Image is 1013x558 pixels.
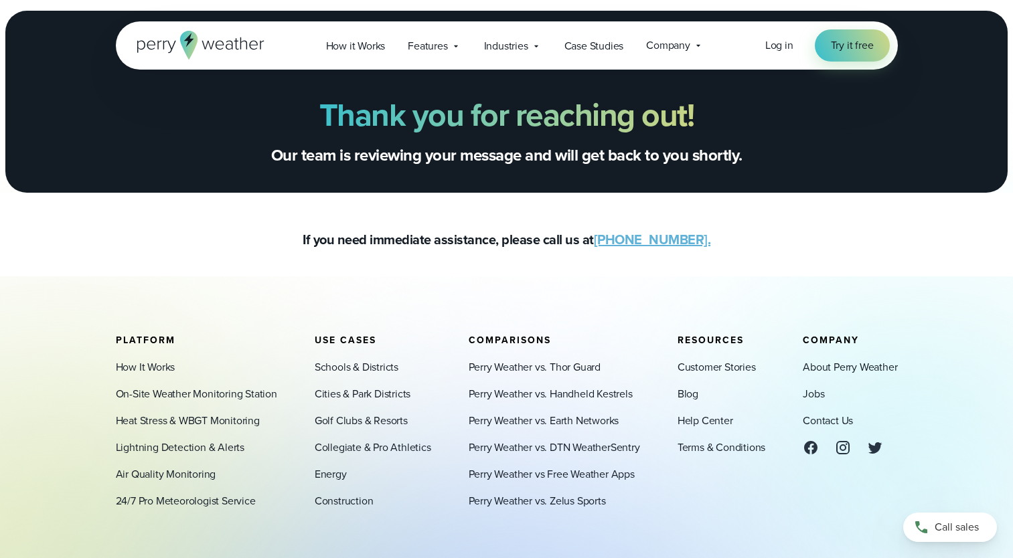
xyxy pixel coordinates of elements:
[303,230,710,250] h2: If you need immediate assistance, please call us at
[315,359,398,375] a: Schools & Districts
[326,38,386,54] span: How it Works
[116,413,260,429] a: Heat Stress & WBGT Monitoring
[469,413,619,429] a: Perry Weather vs. Earth Networks
[315,333,376,347] span: Use Cases
[803,359,897,375] a: About Perry Weather
[469,386,633,402] a: Perry Weather vs. Handheld Kestrels
[319,91,694,138] b: Thank you for reaching out!
[315,466,347,482] a: Energy
[594,229,711,250] a: [PHONE_NUMBER].
[315,32,397,60] a: How it Works
[646,37,690,54] span: Company
[116,386,277,402] a: On-Site Weather Monitoring Station
[116,333,175,347] span: Platform
[903,513,997,542] a: Call sales
[803,333,859,347] span: Company
[815,29,890,62] a: Try it free
[315,386,410,402] a: Cities & Park Districts
[469,333,551,347] span: Comparisons
[315,413,408,429] a: Golf Clubs & Resorts
[831,37,874,54] span: Try it free
[271,145,743,166] h2: Our team is reviewing your message and will get back to you shortly.
[116,466,216,482] a: Air Quality Monitoring
[765,37,793,53] span: Log in
[678,413,733,429] a: Help Center
[678,440,765,456] a: Terms & Conditions
[116,440,244,456] a: Lightning Detection & Alerts
[315,493,374,509] a: Construction
[678,386,698,402] a: Blog
[935,519,979,535] span: Call sales
[678,333,744,347] span: Resources
[469,440,640,456] a: Perry Weather vs. DTN WeatherSentry
[469,493,606,509] a: Perry Weather vs. Zelus Sports
[469,359,601,375] a: Perry Weather vs. Thor Guard
[803,386,824,402] a: Jobs
[553,32,635,60] a: Case Studies
[765,37,793,54] a: Log in
[116,493,256,509] a: 24/7 Pro Meteorologist Service
[803,413,853,429] a: Contact Us
[315,440,431,456] a: Collegiate & Pro Athletics
[469,466,635,482] a: Perry Weather vs Free Weather Apps
[564,38,624,54] span: Case Studies
[484,38,528,54] span: Industries
[678,359,756,375] a: Customer Stories
[116,359,175,375] a: How It Works
[408,38,447,54] span: Features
